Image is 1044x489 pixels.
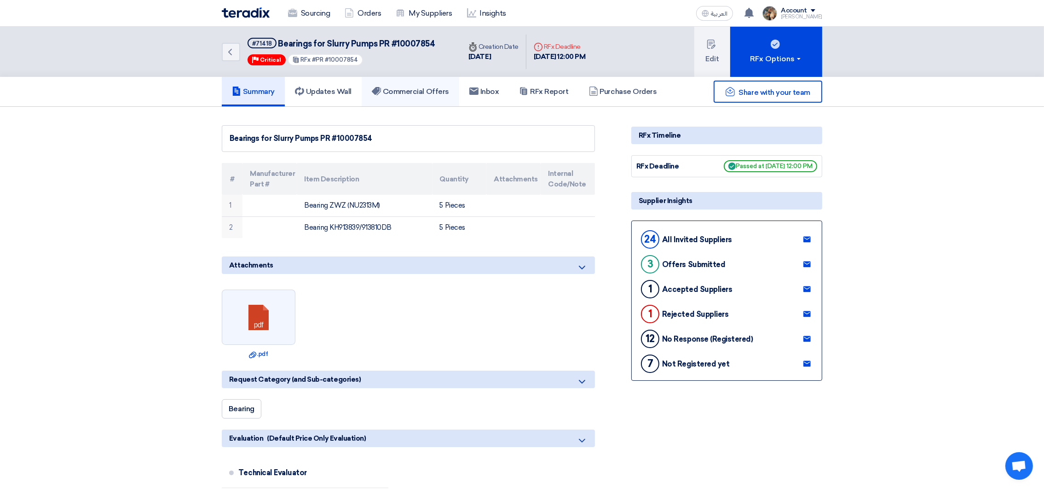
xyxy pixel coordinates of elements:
[229,260,273,270] span: Attachments
[696,6,733,21] button: العربية
[297,216,432,238] td: Bearing KH913839/913810DB
[579,77,667,106] a: Purchase Orders
[694,27,730,77] button: Edit
[662,260,725,269] div: Offers Submitted
[486,163,541,195] th: Attachments
[225,349,293,359] a: .pdf
[468,52,519,62] div: [DATE]
[260,57,281,63] span: Critical
[469,87,499,96] h5: Inbox
[238,462,312,484] div: Technical Evaluator
[229,433,263,443] span: Evaluation
[631,192,822,210] div: Supplier Insights
[433,216,487,238] td: 5 Pieces
[433,163,487,195] th: Quantity
[285,77,362,106] a: Updates Wall
[641,355,659,373] div: 7
[750,53,802,64] div: RFx Options
[267,433,366,443] span: (Default Price Only Evaluation)
[372,87,449,96] h5: Commercial Offers
[248,38,435,49] h5: Bearings for Slurry Pumps PR #10007854
[312,56,358,63] span: #PR #10007854
[229,374,361,384] span: Request Category (and Sub-categories)
[232,87,275,96] h5: Summary
[297,163,432,195] th: Item Description
[230,133,587,144] div: Bearings for Slurry Pumps PR #10007854
[641,305,659,323] div: 1
[641,255,659,274] div: 3
[460,3,513,23] a: Insights
[662,235,732,244] div: All Invited Suppliers
[662,285,732,294] div: Accepted Suppliers
[636,161,705,172] div: RFx Deadline
[534,42,586,52] div: RFx Deadline
[534,52,586,62] div: [DATE] 12:00 PM
[222,7,270,18] img: Teradix logo
[724,160,817,172] span: Passed at [DATE] 12:00 PM
[297,195,432,216] td: Bearing ZWZ (NU2313M)
[301,56,311,63] span: RFx
[222,77,285,106] a: Summary
[541,163,595,195] th: Internal Code/Note
[229,404,254,413] span: Bearing
[242,163,297,195] th: Manufacturer Part #
[433,195,487,216] td: 5 Pieces
[711,11,727,17] span: العربية
[739,88,810,97] span: Share with your team
[281,3,337,23] a: Sourcing
[519,87,568,96] h5: RFx Report
[459,77,509,106] a: Inbox
[641,280,659,298] div: 1
[388,3,459,23] a: My Suppliers
[730,27,822,77] button: RFx Options
[662,360,729,368] div: Not Registered yet
[509,77,578,106] a: RFx Report
[781,14,822,19] div: [PERSON_NAME]
[641,330,659,348] div: 12
[337,3,388,23] a: Orders
[589,87,657,96] h5: Purchase Orders
[278,39,435,49] span: Bearings for Slurry Pumps PR #10007854
[1005,452,1033,480] div: Open chat
[662,310,728,319] div: Rejected Suppliers
[222,216,242,238] td: 2
[781,7,807,15] div: Account
[252,41,272,47] div: #71418
[222,163,242,195] th: #
[762,6,777,21] img: file_1710751448746.jpg
[662,335,753,343] div: No Response (Registered)
[631,127,822,144] div: RFx Timeline
[641,230,659,249] div: 24
[468,42,519,52] div: Creation Date
[362,77,459,106] a: Commercial Offers
[295,87,352,96] h5: Updates Wall
[222,195,242,216] td: 1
